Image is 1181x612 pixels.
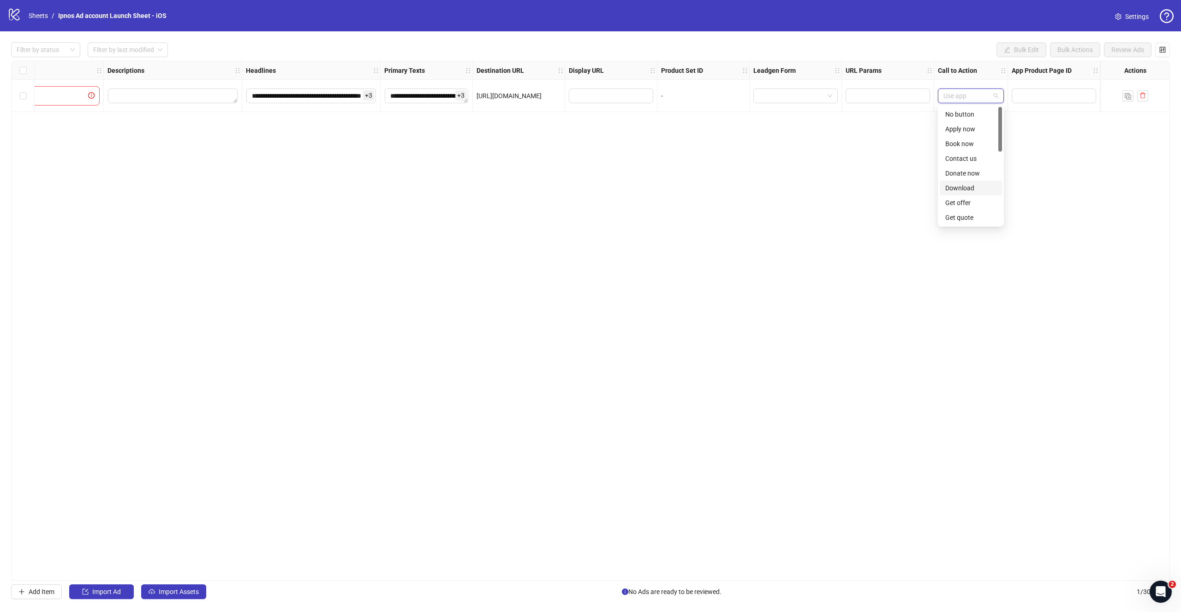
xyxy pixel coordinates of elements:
span: control [1159,47,1166,53]
div: Resize Headlines column [378,61,380,79]
span: delete [1139,92,1146,99]
div: Apply now [940,122,1002,136]
span: info-circle [622,588,628,595]
span: holder [1099,67,1105,74]
div: Contact us [945,153,996,164]
strong: Leadgen Form [753,65,796,76]
div: Select all rows [12,61,35,80]
li: / [52,11,54,21]
div: Resize Primary Texts column [470,61,472,79]
span: holder [241,67,247,74]
span: exclamation-circle [88,92,97,99]
span: holder [564,67,570,74]
span: holder [373,67,379,74]
div: Resize Descriptions column [239,61,242,79]
span: setting [1115,13,1121,20]
span: Use app [943,89,998,103]
span: holder [933,67,939,74]
div: Resize Product Set ID column [747,61,749,79]
div: Donate now [940,166,1002,181]
div: No button [940,107,1002,122]
span: 1 / 300 items [1137,587,1170,597]
div: Download [945,183,996,193]
button: Duplicate [1122,90,1133,101]
div: Get quote [945,212,996,223]
span: + 3 [363,90,374,100]
strong: Primary Texts [384,65,425,76]
span: 2 [1169,581,1176,588]
span: holder [841,67,847,74]
strong: Destination URL [477,65,524,76]
span: cloud-upload [149,588,155,595]
button: Review Ads [1104,42,1151,57]
span: Import Assets [159,588,199,595]
span: holder [471,67,478,74]
span: holder [1007,67,1013,74]
iframe: Intercom live chat [1150,581,1172,603]
button: Bulk Actions [1050,42,1100,57]
span: holder [234,67,241,74]
span: holder [557,67,564,74]
span: holder [96,67,102,74]
span: holder [1000,67,1007,74]
a: Ipnos Ad account Launch Sheet - iOS [56,11,168,21]
span: holder [465,67,471,74]
span: Import Ad [92,588,121,595]
button: Bulk Edit [996,42,1046,57]
img: Duplicate [1125,93,1131,100]
span: Settings [1125,12,1149,22]
span: holder [834,67,841,74]
span: holder [926,67,933,74]
div: Resize URL Params column [931,61,934,79]
div: Select row 1 [12,80,35,112]
span: [URL][DOMAIN_NAME] [477,92,542,100]
div: Get quote [940,210,1002,225]
strong: Call to Action [938,65,977,76]
div: Get offer [945,198,996,208]
button: Configure table settings [1155,42,1170,57]
span: No Ads are ready to be reviewed. [622,587,722,597]
strong: Headlines [246,65,276,76]
div: Download [940,181,1002,195]
span: holder [379,67,386,74]
span: holder [102,67,109,74]
div: Resize Assets column [101,61,103,79]
span: holder [748,67,755,74]
div: Edit values [107,88,238,104]
div: - [661,91,746,101]
span: Add Item [29,588,54,595]
strong: Actions [1124,65,1146,76]
span: plus [18,588,25,595]
div: Apply now [945,124,996,134]
div: Resize App Product Page ID column [1097,61,1100,79]
div: Contact us [940,151,1002,166]
strong: URL Params [846,65,882,76]
div: Resize Destination URL column [562,61,565,79]
strong: Display URL [569,65,604,76]
span: holder [656,67,662,74]
div: Resize Display URL column [655,61,657,79]
strong: Descriptions [107,65,144,76]
strong: Product Set ID [661,65,703,76]
a: Settings [1108,9,1156,24]
div: Book now [940,136,1002,151]
div: Donate now [945,168,996,178]
div: No button [945,109,996,119]
span: question-circle [1160,9,1174,23]
button: Add Item [11,584,62,599]
div: Resize Call to Action column [1005,61,1008,79]
span: + 3 [455,90,466,100]
span: holder [742,67,748,74]
div: Edit values [384,88,469,104]
span: holder [1092,67,1099,74]
strong: App Product Page ID [1012,65,1072,76]
a: Sheets [27,11,50,21]
div: Edit values [246,88,376,104]
span: import [82,588,89,595]
div: Resize Leadgen Form column [839,61,841,79]
div: Book now [945,139,996,149]
button: Import Assets [141,584,206,599]
button: Import Ad [69,584,134,599]
span: holder [650,67,656,74]
div: Get offer [940,195,1002,210]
